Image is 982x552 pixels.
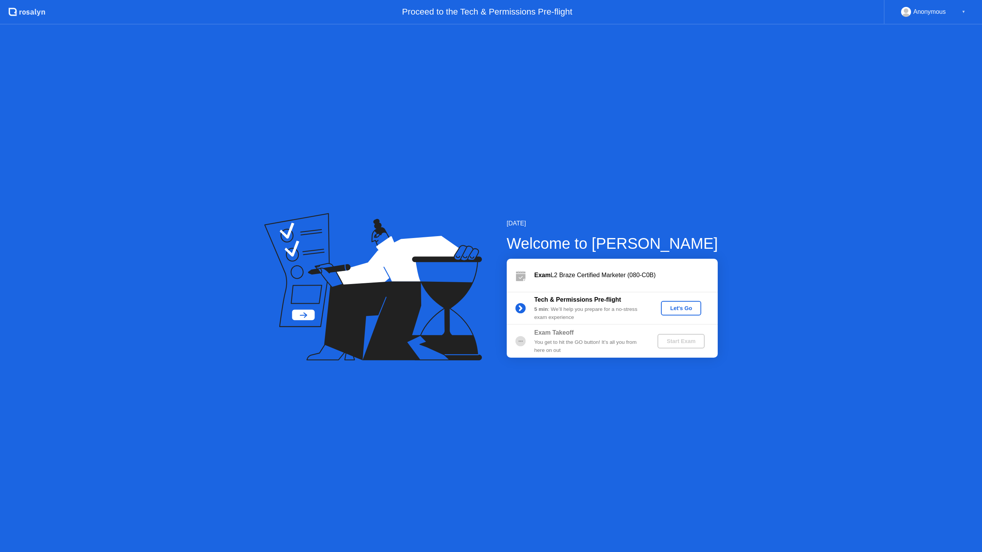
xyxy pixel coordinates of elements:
div: Let's Go [664,305,698,311]
b: Exam [534,272,551,278]
div: L2 Braze Certified Marketer (080-C0B) [534,271,718,280]
b: Exam Takeoff [534,329,574,336]
div: [DATE] [507,219,718,228]
b: 5 min [534,306,548,312]
button: Let's Go [661,301,701,315]
div: Welcome to [PERSON_NAME] [507,232,718,255]
b: Tech & Permissions Pre-flight [534,296,621,303]
div: Anonymous [913,7,946,17]
div: You get to hit the GO button! It’s all you from here on out [534,338,645,354]
div: ▼ [962,7,966,17]
div: : We’ll help you prepare for a no-stress exam experience [534,306,645,321]
div: Start Exam [661,338,702,344]
button: Start Exam [657,334,705,348]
